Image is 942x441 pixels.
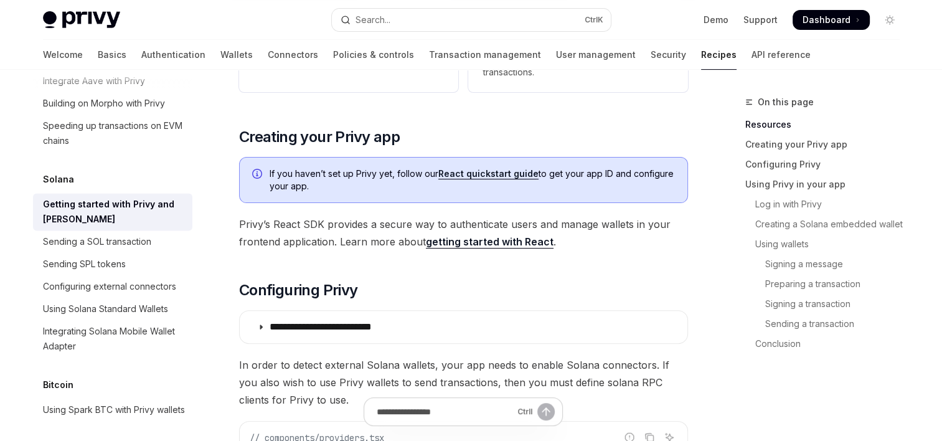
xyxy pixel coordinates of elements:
[880,10,900,30] button: Toggle dark mode
[141,40,205,70] a: Authentication
[438,168,539,179] a: React quickstart guide
[239,356,688,409] span: In order to detect external Solana wallets, your app needs to enable Solana connectors. If you al...
[43,301,168,316] div: Using Solana Standard Wallets
[43,118,185,148] div: Speeding up transactions on EVM chains
[377,398,512,425] input: Ask a question...
[43,279,176,294] div: Configuring external connectors
[758,95,814,110] span: On this page
[43,402,185,417] div: Using Spark BTC with Privy wallets
[33,298,192,320] a: Using Solana Standard Wallets
[651,40,686,70] a: Security
[585,15,603,25] span: Ctrl K
[751,40,811,70] a: API reference
[745,254,910,274] a: Signing a message
[745,314,910,334] a: Sending a transaction
[745,214,910,234] a: Creating a Solana embedded wallet
[426,235,553,249] a: getting started with React
[745,274,910,294] a: Preparing a transaction
[356,12,390,27] div: Search...
[701,40,737,70] a: Recipes
[556,40,636,70] a: User management
[332,9,611,31] button: Open search
[537,403,555,420] button: Send message
[745,234,910,254] a: Using wallets
[43,11,120,29] img: light logo
[33,115,192,152] a: Speeding up transactions on EVM chains
[220,40,253,70] a: Wallets
[745,194,910,214] a: Log in with Privy
[239,127,400,147] span: Creating your Privy app
[745,174,910,194] a: Using Privy in your app
[333,40,414,70] a: Policies & controls
[98,40,126,70] a: Basics
[43,234,151,249] div: Sending a SOL transaction
[43,377,73,392] h5: Bitcoin
[43,172,74,187] h5: Solana
[33,92,192,115] a: Building on Morpho with Privy
[743,14,778,26] a: Support
[43,324,185,354] div: Integrating Solana Mobile Wallet Adapter
[43,40,83,70] a: Welcome
[793,10,870,30] a: Dashboard
[33,230,192,253] a: Sending a SOL transaction
[239,216,688,250] span: Privy’s React SDK provides a secure way to authenticate users and manage wallets in your frontend...
[745,115,910,135] a: Resources
[745,334,910,354] a: Conclusion
[239,280,358,300] span: Configuring Privy
[252,169,265,181] svg: Info
[43,197,185,227] div: Getting started with Privy and [PERSON_NAME]
[33,320,192,358] a: Integrating Solana Mobile Wallet Adapter
[33,399,192,421] a: Using Spark BTC with Privy wallets
[745,154,910,174] a: Configuring Privy
[268,40,318,70] a: Connectors
[43,257,126,272] div: Sending SPL tokens
[33,193,192,230] a: Getting started with Privy and [PERSON_NAME]
[33,253,192,275] a: Sending SPL tokens
[803,14,850,26] span: Dashboard
[745,294,910,314] a: Signing a transaction
[745,135,910,154] a: Creating your Privy app
[704,14,728,26] a: Demo
[270,168,675,192] span: If you haven’t set up Privy yet, follow our to get your app ID and configure your app.
[43,96,165,111] div: Building on Morpho with Privy
[33,275,192,298] a: Configuring external connectors
[429,40,541,70] a: Transaction management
